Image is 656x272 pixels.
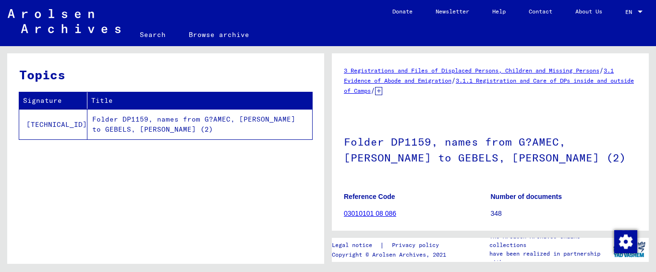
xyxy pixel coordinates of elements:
[611,237,647,261] img: yv_logo.png
[87,109,312,139] td: Folder DP1159, names from G?AMEC, [PERSON_NAME] to GEBELS, [PERSON_NAME] (2)
[344,210,396,217] a: 03010101 08 086
[371,86,375,95] span: /
[489,249,609,267] p: have been realized in partnership with
[344,120,637,178] h1: Folder DP1159, names from G?AMEC, [PERSON_NAME] to GEBELS, [PERSON_NAME] (2)
[491,209,637,219] p: 348
[19,65,312,84] h3: Topics
[491,193,562,200] b: Number of documents
[625,9,636,15] span: EN
[177,23,261,46] a: Browse archive
[614,230,637,253] img: Change consent
[332,240,380,250] a: Legal notice
[599,66,604,74] span: /
[332,250,450,259] p: Copyright © Arolsen Archives, 2021
[451,76,456,85] span: /
[87,92,312,109] th: Title
[332,240,450,250] div: |
[19,109,87,139] td: [TECHNICAL_ID]
[19,92,87,109] th: Signature
[489,232,609,249] p: The Arolsen Archives online collections
[344,193,395,200] b: Reference Code
[344,67,599,74] a: 3 Registrations and Files of Displaced Persons, Children and Missing Persons
[384,240,450,250] a: Privacy policy
[344,77,634,94] a: 3.1.1 Registration and Care of DPs inside and outside of Camps
[128,23,177,46] a: Search
[8,9,121,33] img: Arolsen_neg.svg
